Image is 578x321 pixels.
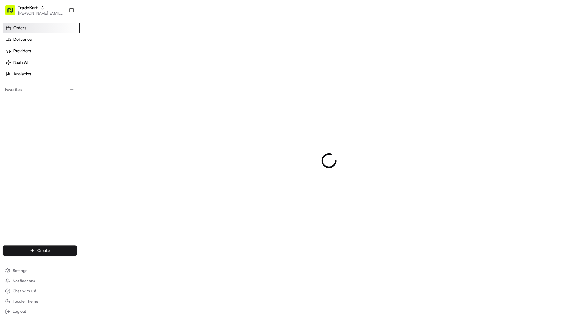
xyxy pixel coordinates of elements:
[18,11,64,16] button: [PERSON_NAME][EMAIL_ADDRESS][DOMAIN_NAME]
[109,63,116,70] button: Start new chat
[22,61,105,67] div: Start new chat
[54,93,59,98] div: 💻
[3,84,77,95] div: Favorites
[13,92,49,99] span: Knowledge Base
[3,266,77,275] button: Settings
[3,276,77,285] button: Notifications
[3,57,80,68] a: Nash AI
[60,92,103,99] span: API Documentation
[13,288,36,294] span: Chat with us!
[13,37,32,42] span: Deliveries
[18,4,38,11] button: TradeKart
[13,71,31,77] span: Analytics
[13,25,26,31] span: Orders
[4,90,51,101] a: 📗Knowledge Base
[3,287,77,295] button: Chat with us!
[13,268,27,273] span: Settings
[6,93,11,98] div: 📗
[64,108,77,113] span: Pylon
[3,297,77,306] button: Toggle Theme
[3,245,77,256] button: Create
[37,248,50,253] span: Create
[3,23,80,33] a: Orders
[13,278,35,283] span: Notifications
[13,299,38,304] span: Toggle Theme
[13,60,28,65] span: Nash AI
[6,26,116,36] p: Welcome 👋
[45,108,77,113] a: Powered byPylon
[22,67,81,72] div: We're available if you need us!
[13,48,31,54] span: Providers
[6,6,19,19] img: Nash
[13,309,26,314] span: Log out
[17,41,105,48] input: Clear
[3,307,77,316] button: Log out
[6,61,18,72] img: 1736555255976-a54dd68f-1ca7-489b-9aae-adbdc363a1c4
[3,34,80,45] a: Deliveries
[3,69,80,79] a: Analytics
[3,46,80,56] a: Providers
[3,3,66,18] button: TradeKart[PERSON_NAME][EMAIL_ADDRESS][DOMAIN_NAME]
[51,90,105,101] a: 💻API Documentation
